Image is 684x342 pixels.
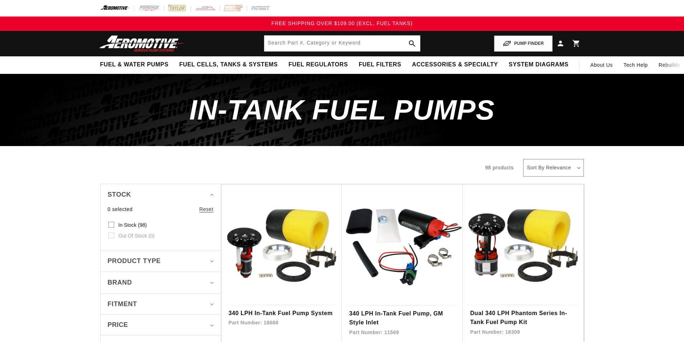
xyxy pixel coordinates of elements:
button: PUMP FINDER [494,36,552,52]
span: 98 products [485,165,514,170]
button: search button [404,36,420,51]
span: Price [108,320,128,330]
span: In stock (98) [118,222,147,228]
summary: Fuel Filters [353,56,407,73]
span: Fuel & Water Pumps [100,61,169,69]
summary: Brand (0 selected) [108,272,214,293]
a: 340 LPH In-Tank Fuel Pump, GM Style Inlet [349,309,456,327]
span: Accessories & Specialty [412,61,498,69]
span: 0 selected [108,205,133,213]
summary: Accessories & Specialty [407,56,503,73]
span: FREE SHIPPING OVER $109.00 (EXCL. FUEL TANKS) [271,20,413,26]
summary: Tech Help [618,56,653,74]
a: Dual 340 LPH Phantom Series In-Tank Fuel Pump Kit [470,309,576,327]
summary: Product type (0 selected) [108,250,214,272]
a: 340 LPH In-Tank Fuel Pump System [229,309,335,318]
summary: System Diagrams [503,56,574,73]
a: Reset [199,205,214,213]
span: Fuel Regulators [288,61,348,69]
a: About Us [585,56,618,74]
summary: Fuel & Water Pumps [95,56,174,73]
summary: Price [108,315,214,335]
span: About Us [590,62,613,68]
span: Tech Help [624,61,648,69]
summary: Fuel Regulators [283,56,353,73]
img: Aeromotive [97,35,187,52]
input: Search by Part Number, Category or Keyword [264,36,420,51]
span: Fuel Filters [359,61,401,69]
summary: Fuel Cells, Tanks & Systems [174,56,283,73]
span: Rebuilds [659,61,680,69]
span: Stock [108,189,131,200]
span: In-Tank Fuel Pumps [189,94,495,126]
span: Out of stock (0) [118,233,155,239]
span: Fitment [108,299,137,309]
span: Brand [108,277,132,288]
summary: Stock (0 selected) [108,184,214,205]
span: Fuel Cells, Tanks & Systems [179,61,278,69]
span: System Diagrams [509,61,568,69]
span: Product type [108,256,161,266]
summary: Fitment (0 selected) [108,294,214,315]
